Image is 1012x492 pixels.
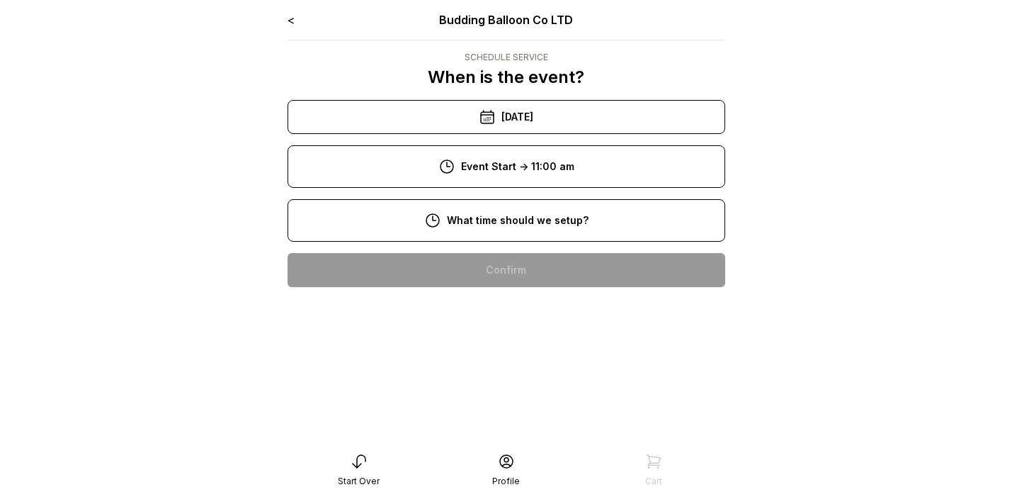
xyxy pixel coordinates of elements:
[645,476,662,487] div: Cart
[288,100,725,134] div: [DATE]
[375,11,637,28] div: Budding Balloon Co LTD
[428,52,584,63] div: Schedule Service
[492,476,520,487] div: Profile
[338,476,380,487] div: Start Over
[288,13,295,27] a: <
[428,66,584,89] p: When is the event?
